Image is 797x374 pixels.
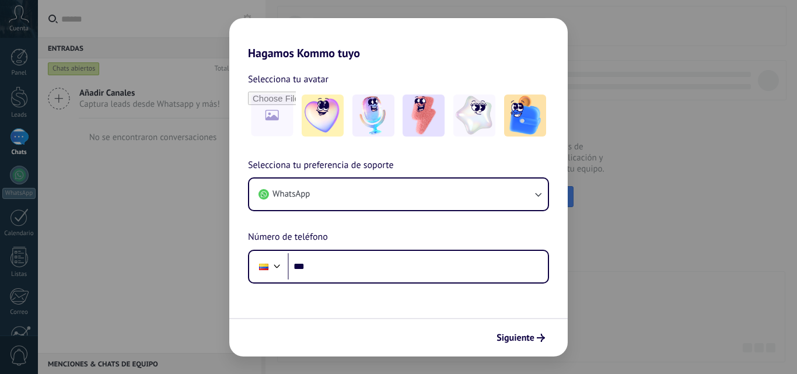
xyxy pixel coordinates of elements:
[229,18,568,60] h2: Hagamos Kommo tuyo
[352,95,394,137] img: -2.jpeg
[497,334,534,342] span: Siguiente
[403,95,445,137] img: -3.jpeg
[302,95,344,137] img: -1.jpeg
[253,254,275,279] div: Colombia: + 57
[453,95,495,137] img: -4.jpeg
[248,72,328,87] span: Selecciona tu avatar
[491,328,550,348] button: Siguiente
[249,179,548,210] button: WhatsApp
[248,158,394,173] span: Selecciona tu preferencia de soporte
[504,95,546,137] img: -5.jpeg
[248,230,328,245] span: Número de teléfono
[272,188,310,200] span: WhatsApp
